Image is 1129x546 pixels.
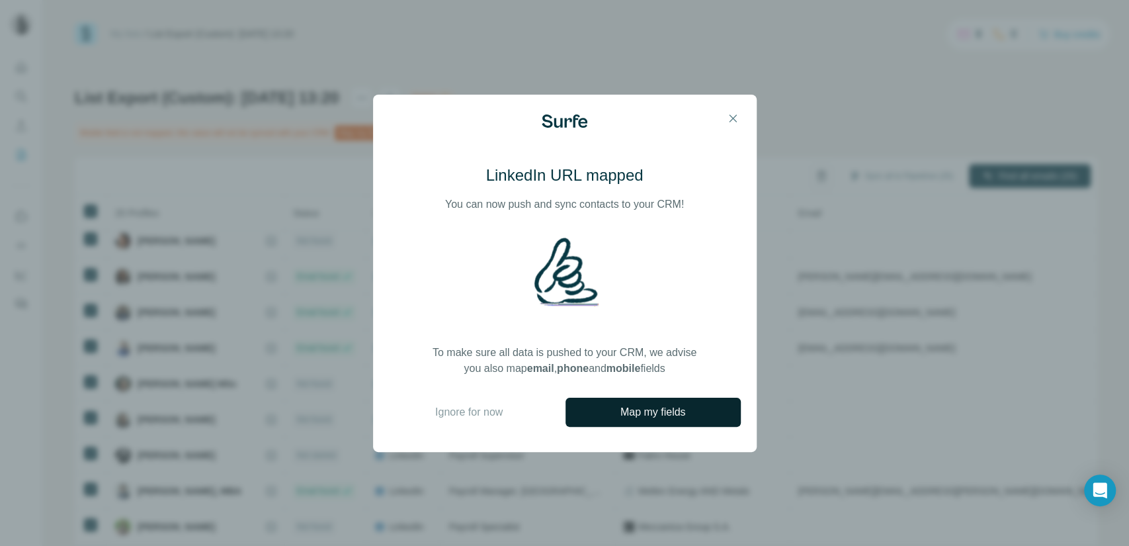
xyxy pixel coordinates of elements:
[445,197,684,212] p: You can now push and sync contacts to your CRM!
[565,398,741,427] button: Map my fields
[542,114,587,128] img: Surfe Logo
[435,404,503,420] span: Ignore for now
[529,236,601,308] img: Illustration - Shaka
[389,404,550,420] button: Ignore for now
[527,363,554,374] strong: email
[433,345,697,377] p: To make sure all data is pushed to your CRM, we advise you also map , and fields
[486,165,644,186] h3: LinkedIn URL mapped
[557,363,589,374] strong: phone
[620,404,686,420] span: Map my fields
[606,363,641,374] strong: mobile
[1084,475,1116,506] div: Open Intercom Messenger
